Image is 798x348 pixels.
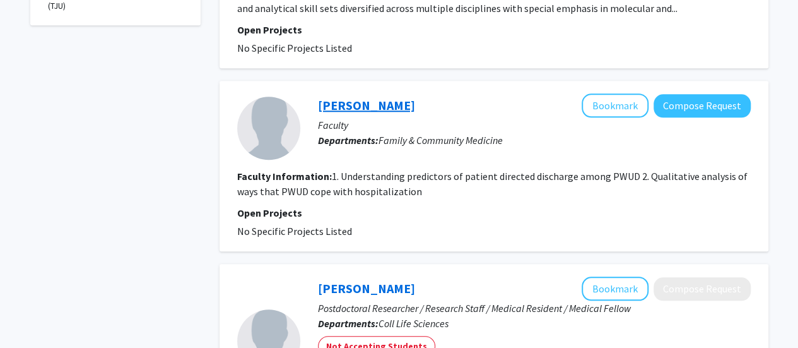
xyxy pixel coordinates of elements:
button: Compose Request to Sara Beachy [654,94,751,117]
a: [PERSON_NAME] [318,280,415,296]
a: [PERSON_NAME] [318,97,415,113]
button: Add Sara Beachy to Bookmarks [582,93,648,117]
span: Family & Community Medicine [378,134,503,147]
fg-read-more: 1. Understanding predictors of patient directed discharge among PWUD 2. Qualitative analysis of w... [237,170,748,198]
b: Departments: [318,134,378,147]
span: No Specific Projects Listed [237,42,352,54]
span: No Specific Projects Listed [237,225,352,237]
b: Departments: [318,317,378,330]
p: Open Projects [237,205,751,220]
p: Postdoctoral Researcher / Research Staff / Medical Resident / Medical Fellow [318,301,751,316]
b: Faculty Information: [237,170,332,183]
p: Faculty [318,117,751,133]
button: Compose Request to Sara Gallagher [654,277,751,301]
iframe: Chat [9,291,54,339]
p: Open Projects [237,22,751,37]
button: Add Sara Gallagher to Bookmarks [582,277,648,301]
span: Coll Life Sciences [378,317,449,330]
